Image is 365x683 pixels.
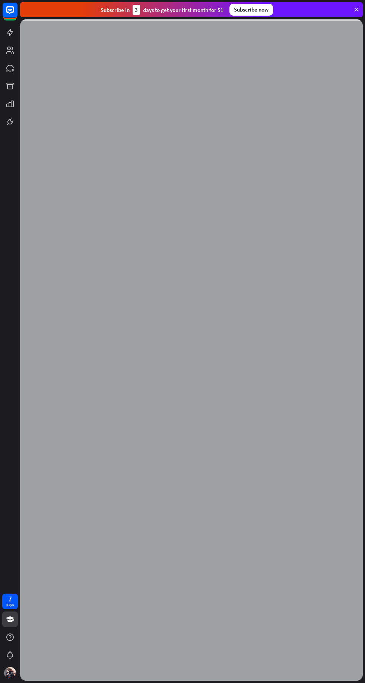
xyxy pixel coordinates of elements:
div: days [6,602,14,607]
div: 3 [133,5,140,15]
a: 7 days [2,594,18,609]
div: Subscribe in days to get your first month for $1 [101,5,223,15]
div: Subscribe now [229,4,273,16]
div: 7 [8,595,12,602]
